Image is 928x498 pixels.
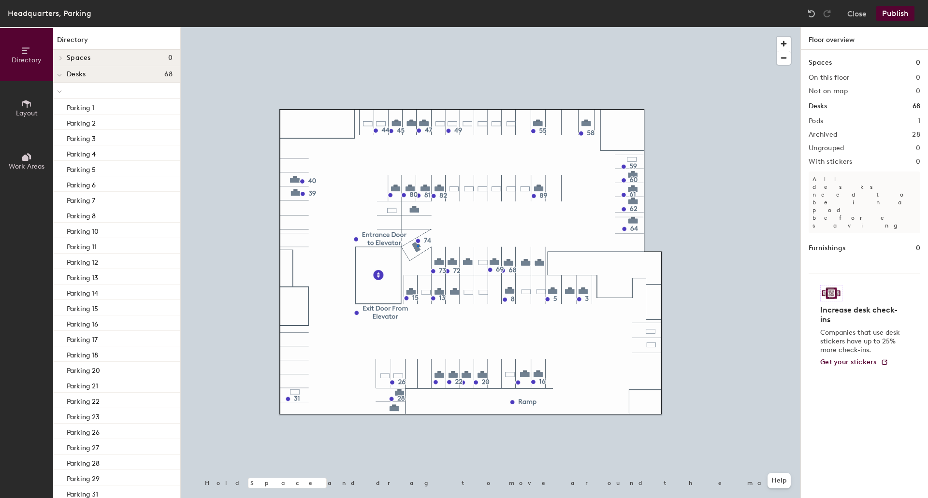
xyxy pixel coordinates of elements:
span: 68 [164,71,173,78]
p: Parking 23 [67,410,100,421]
p: Parking 3 [67,132,96,143]
p: Parking 12 [67,256,98,267]
h1: Spaces [809,57,832,68]
a: Get your stickers [820,358,888,367]
span: Spaces [67,54,91,62]
span: Get your stickers [820,358,877,366]
img: Sticker logo [820,285,842,301]
p: Parking 18 [67,348,98,359]
button: Close [847,6,867,21]
h2: 1 [918,117,920,125]
p: Parking 14 [67,286,98,298]
p: Parking 4 [67,147,96,158]
p: Parking 22 [67,395,100,406]
h1: Floor overview [801,27,928,50]
img: Redo [822,9,832,18]
h2: 28 [912,131,920,139]
h1: 0 [916,57,920,68]
span: Work Areas [9,162,44,171]
p: Parking 8 [67,209,96,220]
p: Parking 5 [67,163,96,174]
h2: With stickers [809,158,853,166]
p: Parking 16 [67,317,98,328]
p: Parking 20 [67,364,100,375]
p: All desks need to be in a pod before saving [809,171,920,233]
span: Layout [16,109,38,117]
p: Parking 11 [67,240,97,251]
p: Parking 29 [67,472,100,483]
p: Companies that use desk stickers have up to 25% more check-ins. [820,328,903,355]
h4: Increase desk check-ins [820,305,903,325]
span: Desks [67,71,86,78]
p: Parking 7 [67,194,95,205]
h1: 68 [913,101,920,112]
p: Parking 10 [67,225,99,236]
h2: Pods [809,117,823,125]
h1: Furnishings [809,243,845,254]
span: Directory [12,56,42,64]
h2: 0 [916,144,920,152]
p: Parking 13 [67,271,98,282]
p: Parking 6 [67,178,96,189]
p: Parking 21 [67,379,98,390]
h2: On this floor [809,74,850,82]
h2: 0 [916,74,920,82]
h1: 0 [916,243,920,254]
h2: Ungrouped [809,144,844,152]
button: Publish [876,6,914,21]
h1: Desks [809,101,827,112]
p: Parking 28 [67,456,100,468]
h1: Directory [53,35,180,50]
p: Parking 17 [67,333,98,344]
button: Help [768,473,791,488]
h2: Archived [809,131,837,139]
p: Parking 27 [67,441,99,452]
p: Parking 1 [67,101,94,112]
h2: Not on map [809,87,848,95]
h2: 0 [916,87,920,95]
span: 0 [168,54,173,62]
img: Undo [807,9,816,18]
p: Parking 2 [67,116,96,128]
h2: 0 [916,158,920,166]
p: Parking 15 [67,302,98,313]
p: Parking 26 [67,426,100,437]
div: Headquarters, Parking [8,7,91,19]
